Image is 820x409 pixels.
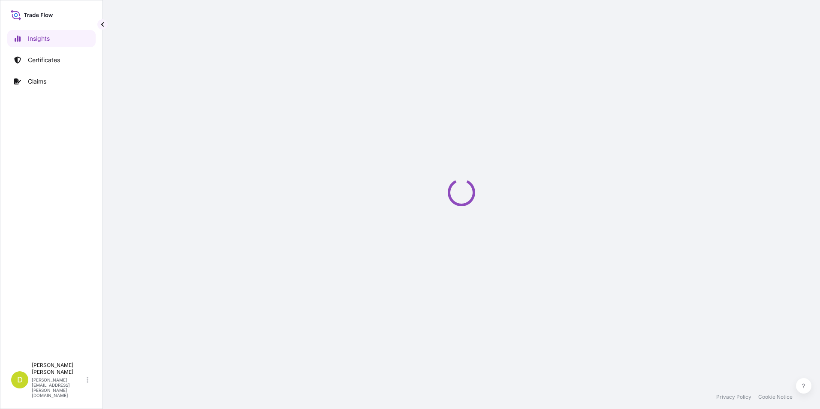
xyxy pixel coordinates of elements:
p: Insights [28,34,50,43]
a: Privacy Policy [716,394,751,400]
p: Claims [28,77,46,86]
a: Cookie Notice [758,394,793,400]
p: Certificates [28,56,60,64]
p: [PERSON_NAME] [PERSON_NAME] [32,362,85,376]
a: Certificates [7,51,96,69]
a: Insights [7,30,96,47]
span: D [17,376,23,384]
p: [PERSON_NAME][EMAIL_ADDRESS][PERSON_NAME][DOMAIN_NAME] [32,377,85,398]
a: Claims [7,73,96,90]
